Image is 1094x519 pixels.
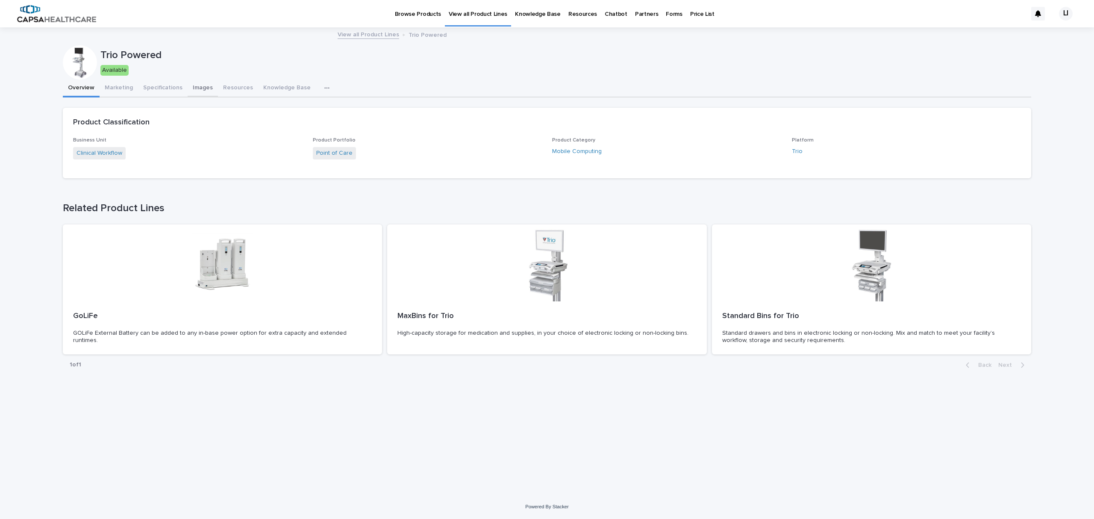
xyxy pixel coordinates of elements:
[397,330,696,337] p: High-capacity storage for medication and supplies, in your choice of electronic locking or non-lo...
[552,147,602,156] a: Mobile Computing
[712,224,1031,354] a: Standard Bins for TrioStandard drawers and bins in electronic locking or non-locking. Mix and mat...
[792,147,803,156] a: Trio
[995,361,1031,369] button: Next
[316,149,353,158] a: Point of Care
[76,149,122,158] a: Clinical Workflow
[1059,7,1073,21] div: LI
[552,138,595,143] span: Product Category
[100,49,1028,62] p: Trio Powered
[409,29,447,39] p: Trio Powered
[73,312,372,321] p: GoLiFe
[792,138,814,143] span: Platform
[73,138,106,143] span: Business Unit
[973,362,991,368] span: Back
[258,80,316,97] button: Knowledge Base
[188,80,218,97] button: Images
[525,504,568,509] a: Powered By Stacker
[313,138,356,143] span: Product Portfolio
[387,224,706,354] a: MaxBins for TrioHigh-capacity storage for medication and supplies, in your choice of electronic l...
[100,65,129,76] div: Available
[17,5,96,22] img: B5p4sRfuTuC72oLToeu7
[63,354,88,375] p: 1 of 1
[338,29,399,39] a: View all Product Lines
[998,362,1017,368] span: Next
[63,202,1031,215] h1: Related Product Lines
[218,80,258,97] button: Resources
[722,312,1021,321] p: Standard Bins for Trio
[73,330,372,344] p: GOLiFe External Battery can be added to any in-base power option for extra capacity and extended ...
[63,80,100,97] button: Overview
[959,361,995,369] button: Back
[63,224,382,354] a: GoLiFeGOLiFe External Battery can be added to any in-base power option for extra capacity and ext...
[722,330,1021,344] p: Standard drawers and bins in electronic locking or non-locking. Mix and match to meet your facili...
[100,80,138,97] button: Marketing
[397,312,696,321] p: MaxBins for Trio
[138,80,188,97] button: Specifications
[73,118,150,127] h2: Product Classification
